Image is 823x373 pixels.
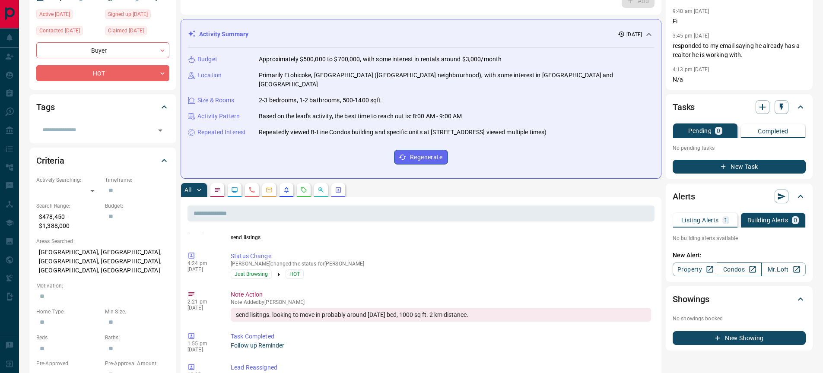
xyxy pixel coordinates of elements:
[259,71,654,89] p: Primarily Etobicoke, [GEOGRAPHIC_DATA] ([GEOGRAPHIC_DATA] neighbourhood), with some interest in [...
[39,10,70,19] span: Active [DATE]
[105,308,169,316] p: Min Size:
[36,100,54,114] h2: Tags
[197,71,222,80] p: Location
[673,292,709,306] h2: Showings
[673,315,806,322] p: No showings booked
[758,128,788,134] p: Completed
[105,360,169,367] p: Pre-Approval Amount:
[231,332,651,341] p: Task Completed
[187,347,218,353] p: [DATE]
[283,186,290,193] svg: Listing Alerts
[673,8,709,14] p: 9:48 am [DATE]
[105,9,169,22] div: Tue Oct 18 2022
[154,124,166,136] button: Open
[231,308,651,322] div: send lisitngs. looking to move in probably around [DATE] bed, 1000 sq ft. 2 km distance.
[318,186,324,193] svg: Opportunities
[673,33,709,39] p: 3:45 pm [DATE]
[673,41,806,60] p: responded to my email saying he already has a realtor he is working with.
[747,217,788,223] p: Building Alerts
[199,30,248,39] p: Activity Summary
[36,202,101,210] p: Search Range:
[36,210,101,233] p: $478,450 - $1,388,000
[231,363,651,372] p: Lead Reassigned
[673,17,806,26] p: Fi
[681,217,719,223] p: Listing Alerts
[673,160,806,174] button: New Task
[36,245,169,278] p: [GEOGRAPHIC_DATA], [GEOGRAPHIC_DATA], [GEOGRAPHIC_DATA], [GEOGRAPHIC_DATA], [GEOGRAPHIC_DATA], [G...
[724,217,728,223] p: 1
[187,305,218,311] p: [DATE]
[108,10,148,19] span: Signed up [DATE]
[184,187,191,193] p: All
[673,97,806,117] div: Tasks
[673,190,695,203] h2: Alerts
[231,234,651,241] p: send listings.
[335,186,342,193] svg: Agent Actions
[105,176,169,184] p: Timeframe:
[394,150,448,164] button: Regenerate
[231,261,651,267] p: [PERSON_NAME] changed the status for [PERSON_NAME]
[197,128,246,137] p: Repeated Interest
[259,55,502,64] p: Approximately $500,000 to $700,000, with some interest in rentals around $3,000/month
[673,251,806,260] p: New Alert:
[36,42,169,58] div: Buyer
[231,341,651,350] p: Follow up Reminder
[197,112,240,121] p: Activity Pattern
[231,290,651,299] p: Note Action
[187,341,218,347] p: 1:55 pm
[248,186,255,193] svg: Calls
[39,26,80,35] span: Contacted [DATE]
[266,186,273,193] svg: Emails
[36,9,101,22] div: Tue Oct 14 2025
[36,308,101,316] p: Home Type:
[673,186,806,207] div: Alerts
[36,237,169,245] p: Areas Searched:
[673,331,806,345] button: New Showing
[231,252,651,261] p: Status Change
[197,55,217,64] p: Budget
[626,31,642,38] p: [DATE]
[673,100,695,114] h2: Tasks
[673,262,717,276] a: Property
[259,128,547,137] p: Repeatedly viewed B-Line Condos building and specific units at [STREET_ADDRESS] viewed multiple t...
[36,176,101,184] p: Actively Searching:
[36,360,101,367] p: Pre-Approved:
[36,334,101,341] p: Beds:
[36,150,169,171] div: Criteria
[235,270,268,278] span: Just Browsing
[105,334,169,341] p: Baths:
[231,186,238,193] svg: Lead Browsing Activity
[197,96,235,105] p: Size & Rooms
[673,66,709,73] p: 4:13 pm [DATE]
[673,75,806,84] p: N/a
[794,217,797,223] p: 0
[717,128,720,134] p: 0
[688,128,712,134] p: Pending
[259,112,462,121] p: Based on the lead's activity, the best time to reach out is: 8:00 AM - 9:00 AM
[673,142,806,155] p: No pending tasks
[187,266,218,272] p: [DATE]
[761,262,806,276] a: Mr.Loft
[187,260,218,266] p: 4:24 pm
[300,186,307,193] svg: Requests
[36,97,169,117] div: Tags
[259,96,381,105] p: 2-3 bedrooms, 1-2 bathrooms, 500-1400 sqft
[108,26,144,35] span: Claimed [DATE]
[673,289,806,310] div: Showings
[36,282,169,290] p: Motivation:
[188,26,654,42] div: Activity Summary[DATE]
[717,262,761,276] a: Condos
[231,299,651,305] p: Note Added by [PERSON_NAME]
[105,202,169,210] p: Budget:
[36,65,169,81] div: HOT
[289,270,300,278] span: HOT
[36,154,64,168] h2: Criteria
[187,299,218,305] p: 2:21 pm
[673,234,806,242] p: No building alerts available
[105,26,169,38] div: Tue Oct 14 2025
[214,186,221,193] svg: Notes
[36,26,101,38] div: Sun Oct 08 2023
